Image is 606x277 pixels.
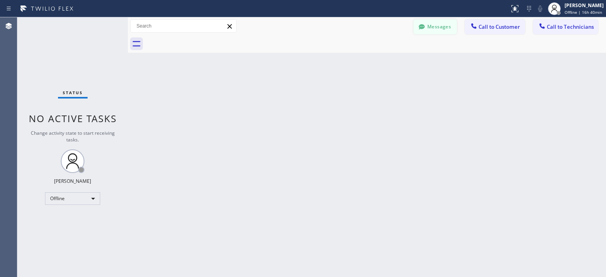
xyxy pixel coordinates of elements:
div: [PERSON_NAME] [565,2,604,9]
span: Status [63,90,83,95]
button: Messages [413,19,457,34]
button: Call to Technicians [533,19,598,34]
span: No active tasks [29,112,117,125]
span: Call to Technicians [547,23,594,30]
button: Mute [535,3,546,14]
span: Offline | 16h 40min [565,9,602,15]
div: [PERSON_NAME] [54,178,91,184]
span: Call to Customer [479,23,520,30]
span: Change activity state to start receiving tasks. [31,130,115,143]
div: Offline [45,192,100,205]
button: Call to Customer [465,19,525,34]
input: Search [131,20,236,32]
